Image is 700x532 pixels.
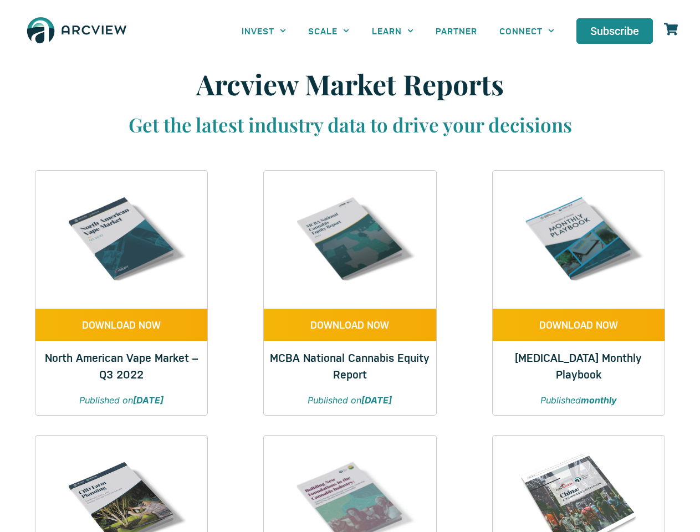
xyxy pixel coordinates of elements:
a: DOWNLOAD NOW [264,309,436,341]
span: DOWNLOAD NOW [310,320,389,330]
a: [MEDICAL_DATA] Monthly Playbook [515,350,642,381]
h3: Get the latest industry data to drive your decisions [51,112,650,137]
a: DOWNLOAD NOW [35,309,207,341]
strong: [DATE] [133,395,163,406]
a: DOWNLOAD NOW [493,309,665,341]
a: LEARN [361,18,425,43]
img: Cannabis & Hemp Monthly Playbook [510,171,647,308]
a: MCBA National Cannabis Equity Report [270,350,430,381]
a: INVEST [231,18,297,43]
strong: monthly [581,395,617,406]
a: PARTNER [425,18,488,43]
nav: Menu [231,18,565,43]
span: DOWNLOAD NOW [82,320,161,330]
a: Subscribe [576,18,653,44]
a: SCALE [297,18,360,43]
span: Subscribe [590,25,639,37]
p: Published on [47,393,196,407]
p: Published on [275,393,425,407]
a: CONNECT [488,18,565,43]
strong: [DATE] [361,395,392,406]
h1: Arcview Market Reports [51,68,650,101]
img: Q3 2022 VAPE REPORT [53,171,190,308]
span: DOWNLOAD NOW [539,320,618,330]
img: The Arcview Group [22,11,131,51]
p: Published [504,393,653,407]
a: North American Vape Market – Q3 2022 [45,350,198,381]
